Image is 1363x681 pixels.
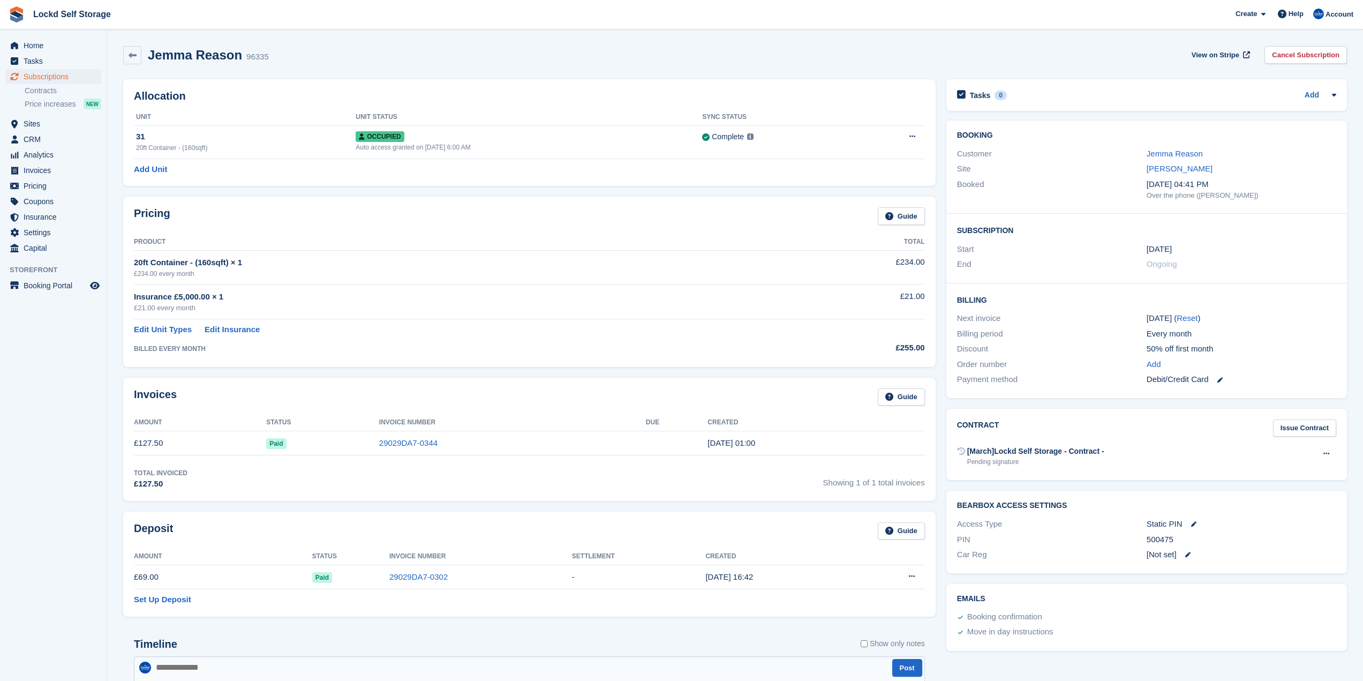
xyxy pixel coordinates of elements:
div: Customer [957,148,1147,160]
div: £21.00 every month [134,303,777,313]
img: stora-icon-8386f47178a22dfd0bd8f6a31ec36ba5ce8667c1dd55bd0f319d3a0aa187defe.svg [9,6,25,23]
a: menu [5,116,101,131]
span: Sites [24,116,88,131]
th: Status [312,548,389,565]
td: £127.50 [134,431,266,455]
span: Capital [24,241,88,256]
a: menu [5,163,101,178]
div: Auto access granted on [DATE] 6:00 AM [356,143,702,152]
a: menu [5,147,101,162]
span: View on Stripe [1192,50,1239,61]
a: Reset [1177,313,1198,323]
h2: Invoices [134,388,177,406]
h2: Timeline [134,638,177,650]
span: Coupons [24,194,88,209]
a: menu [5,38,101,53]
div: [Not set] [1147,549,1336,561]
span: Help [1289,9,1304,19]
td: £234.00 [777,250,925,284]
a: Issue Contract [1273,420,1336,437]
a: 29029DA7-0344 [379,438,438,447]
span: Subscriptions [24,69,88,84]
a: menu [5,132,101,147]
a: Price increases NEW [25,98,101,110]
th: Due [646,414,708,431]
h2: Contract [957,420,999,437]
td: £21.00 [777,285,925,319]
a: Lockd Self Storage [29,5,115,23]
a: menu [5,54,101,69]
div: Every month [1147,328,1336,340]
span: Ongoing [1147,259,1177,268]
div: 0 [995,91,1007,100]
div: 50% off first month [1147,343,1336,355]
td: - [572,565,706,589]
a: Add [1305,89,1319,102]
a: menu [5,241,101,256]
img: icon-info-grey-7440780725fd019a000dd9b08b2336e03edf1995a4989e88bcd33f0948082b44.svg [747,133,754,140]
span: Tasks [24,54,88,69]
th: Unit [134,109,356,126]
div: 31 [136,131,356,143]
div: 20ft Container - (160sqft) [136,143,356,153]
div: 96335 [246,51,269,63]
div: Static PIN [1147,518,1336,530]
span: Price increases [25,99,76,109]
div: Discount [957,343,1147,355]
th: Settlement [572,548,706,565]
h2: Billing [957,294,1336,305]
label: Show only notes [861,638,925,649]
a: Edit Insurance [205,324,260,336]
a: 29029DA7-0302 [389,572,448,581]
h2: Subscription [957,224,1336,235]
span: Home [24,38,88,53]
div: Site [957,163,1147,175]
div: Next invoice [957,312,1147,325]
div: Payment method [957,373,1147,386]
div: End [957,258,1147,271]
div: £234.00 every month [134,269,777,279]
a: Contracts [25,86,101,96]
div: Order number [957,358,1147,371]
div: Total Invoiced [134,468,187,478]
a: menu [5,194,101,209]
th: Total [777,234,925,251]
a: Edit Unit Types [134,324,192,336]
h2: Booking [957,131,1336,140]
span: Create [1236,9,1257,19]
div: Billing period [957,328,1147,340]
a: menu [5,225,101,240]
th: Created [705,548,854,565]
th: Created [707,414,924,431]
h2: Tasks [970,91,991,100]
a: View on Stripe [1187,46,1252,64]
span: Account [1326,9,1353,20]
div: Booked [957,178,1147,201]
a: Add [1147,358,1161,371]
a: Jemma Reason [1147,149,1203,158]
th: Amount [134,548,312,565]
div: Booking confirmation [967,611,1042,624]
span: Paid [312,572,332,583]
a: Add Unit [134,163,167,176]
a: menu [5,69,101,84]
span: Paid [266,438,286,449]
a: Guide [878,522,925,540]
th: Unit Status [356,109,702,126]
a: menu [5,278,101,293]
input: Show only notes [861,638,868,649]
span: Booking Portal [24,278,88,293]
span: Occupied [356,131,404,142]
button: Post [892,659,922,677]
div: Move in day instructions [967,626,1053,639]
h2: Deposit [134,522,173,540]
a: Cancel Subscription [1264,46,1347,64]
div: £127.50 [134,478,187,490]
div: [March]Lockd Self Storage - Contract - [967,446,1104,457]
div: Access Type [957,518,1147,530]
td: £69.00 [134,565,312,589]
div: [DATE] ( ) [1147,312,1336,325]
th: Invoice Number [379,414,646,431]
a: Guide [878,207,925,225]
img: Jonny Bleach [1313,9,1324,19]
